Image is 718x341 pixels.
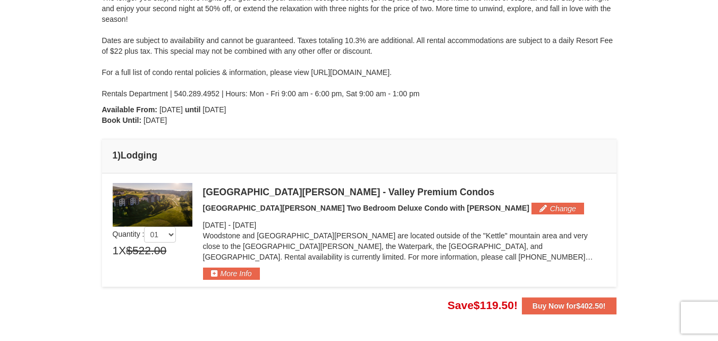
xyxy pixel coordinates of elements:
h4: 1 Lodging [113,150,606,161]
img: 19219041-4-ec11c166.jpg [113,183,192,227]
div: [GEOGRAPHIC_DATA][PERSON_NAME] - Valley Premium Condos [203,187,606,197]
span: ) [117,150,121,161]
span: [DATE] [143,116,167,124]
span: [DATE] [159,105,183,114]
span: - [228,221,231,229]
span: 1 [113,243,119,259]
span: $119.50 [474,299,514,311]
span: $402.50 [576,302,603,310]
span: [DATE] [233,221,256,229]
strong: Available From: [102,105,158,114]
button: More Info [203,268,260,279]
span: X [119,243,126,259]
span: [DATE] [203,221,226,229]
strong: until [185,105,201,114]
span: [GEOGRAPHIC_DATA][PERSON_NAME] Two Bedroom Deluxe Condo with [PERSON_NAME] [203,204,529,212]
strong: Book Until: [102,116,142,124]
span: $522.00 [126,243,166,259]
strong: Buy Now for ! [533,302,606,310]
button: Change [531,203,584,214]
button: Buy Now for$402.50! [522,297,616,314]
span: [DATE] [202,105,226,114]
span: Quantity : [113,230,176,238]
p: Woodstone and [GEOGRAPHIC_DATA][PERSON_NAME] are located outside of the "Kettle" mountain area an... [203,230,606,262]
span: Save ! [447,299,518,311]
